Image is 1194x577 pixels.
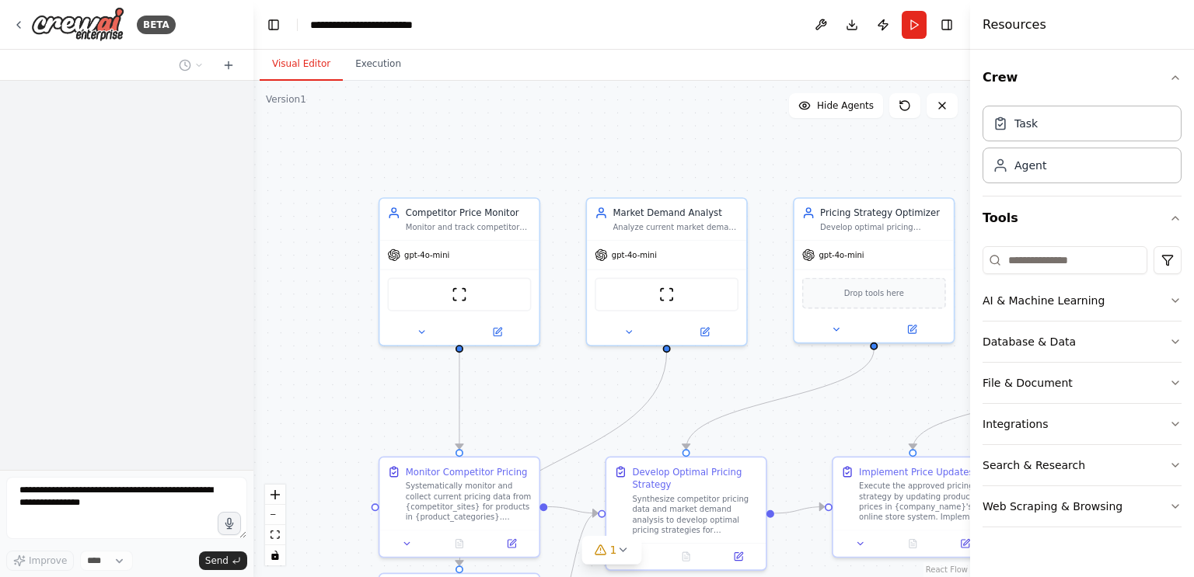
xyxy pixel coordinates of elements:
[817,99,874,112] span: Hide Agents
[936,14,958,36] button: Hide right sidebar
[632,494,758,535] div: Synthesize competitor pricing data and market demand analysis to develop optimal pricing strategi...
[173,56,210,75] button: Switch to previous chat
[265,545,285,565] button: toggle interactivity
[820,207,946,220] div: Pricing Strategy Optimizer
[461,325,534,340] button: Open in side panel
[926,565,968,574] a: React Flow attribution
[983,240,1182,540] div: Tools
[343,48,414,81] button: Execution
[266,93,306,106] div: Version 1
[859,465,973,478] div: Implement Price Updates
[490,536,534,551] button: Open in side panel
[29,554,67,567] span: Improve
[406,465,528,478] div: Monitor Competitor Pricing
[612,250,657,260] span: gpt-4o-mini
[983,486,1182,527] button: Web Scraping & Browsing
[137,16,176,34] div: BETA
[265,485,285,565] div: React Flow controls
[859,481,985,522] div: Execute the approved pricing strategy by updating product prices in {company_name}'s online store...
[819,250,864,260] span: gpt-4o-mini
[265,505,285,525] button: zoom out
[406,481,532,522] div: Systematically monitor and collect current pricing data from {competitor_sites} for products in {...
[406,207,532,220] div: Competitor Price Monitor
[679,349,880,449] g: Edge from ccf2f0c2-fcec-4991-8093-d1c157a40889 to 1f59ef9d-6868-4c51-9c0b-12754b31337e
[983,16,1046,34] h4: Resources
[379,457,540,558] div: Monitor Competitor PricingSystematically monitor and collect current pricing data from {competito...
[582,536,642,565] button: 1
[885,536,941,551] button: No output available
[260,48,343,81] button: Visual Editor
[432,536,487,551] button: No output available
[216,56,241,75] button: Start a new chat
[844,287,904,300] span: Drop tools here
[585,197,747,346] div: Market Demand AnalystAnalyze current market demand for {product_categories} by examining search t...
[453,352,466,449] g: Edge from 1f2b5b71-bd2a-47d3-b951-df99dd926c97 to 1fa85f49-4636-4179-be65-a7192ffcb430
[1014,158,1046,173] div: Agent
[205,554,229,567] span: Send
[404,250,449,260] span: gpt-4o-mini
[983,56,1182,99] button: Crew
[983,322,1182,362] button: Database & Data
[875,322,948,337] button: Open in side panel
[983,404,1182,444] button: Integrations
[820,222,946,232] div: Develop optimal pricing strategies for {company_name} products based on competitor analysis, mark...
[983,99,1182,196] div: Crew
[199,551,247,570] button: Send
[6,551,74,571] button: Improve
[265,525,285,545] button: fit view
[31,7,124,42] img: Logo
[1014,116,1038,131] div: Task
[832,457,993,558] div: Implement Price UpdatesExecute the approved pricing strategy by updating product prices in {compa...
[452,287,467,302] img: ScrapeWebsiteTool
[632,465,758,491] div: Develop Optimal Pricing Strategy
[983,445,1182,485] button: Search & Research
[379,197,540,346] div: Competitor Price MonitorMonitor and track competitor pricing across {competitor_sites} for produc...
[406,222,532,232] div: Monitor and track competitor pricing across {competitor_sites} for products in {product_categorie...
[605,457,766,571] div: Develop Optimal Pricing StrategySynthesize competitor pricing data and market demand analysis to ...
[610,542,617,558] span: 1
[774,500,824,520] g: Edge from 1f59ef9d-6868-4c51-9c0b-12754b31337e to c9b4848d-61ff-41da-afc2-982cc344ea87
[983,363,1182,403] button: File & Document
[943,536,987,551] button: Open in side panel
[548,500,598,520] g: Edge from 1fa85f49-4636-4179-be65-a7192ffcb430 to 1f59ef9d-6868-4c51-9c0b-12754b31337e
[310,17,452,33] nav: breadcrumb
[658,549,714,565] button: No output available
[983,280,1182,321] button: AI & Machine Learning
[793,197,955,343] div: Pricing Strategy OptimizerDevelop optimal pricing strategies for {company_name} products based on...
[659,287,675,302] img: ScrapeWebsiteTool
[668,325,741,340] button: Open in side panel
[265,485,285,505] button: zoom in
[263,14,285,36] button: Hide left sidebar
[613,222,738,232] div: Analyze current market demand for {product_categories} by examining search trends, sales data, an...
[716,549,760,565] button: Open in side panel
[453,352,673,565] g: Edge from 90ed8913-038e-4bf6-9c1e-cb5637903dfd to 72c80453-d94a-42b3-89f4-817219ddc17e
[983,196,1182,240] button: Tools
[613,207,738,220] div: Market Demand Analyst
[218,512,241,535] button: Click to speak your automation idea
[789,93,883,118] button: Hide Agents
